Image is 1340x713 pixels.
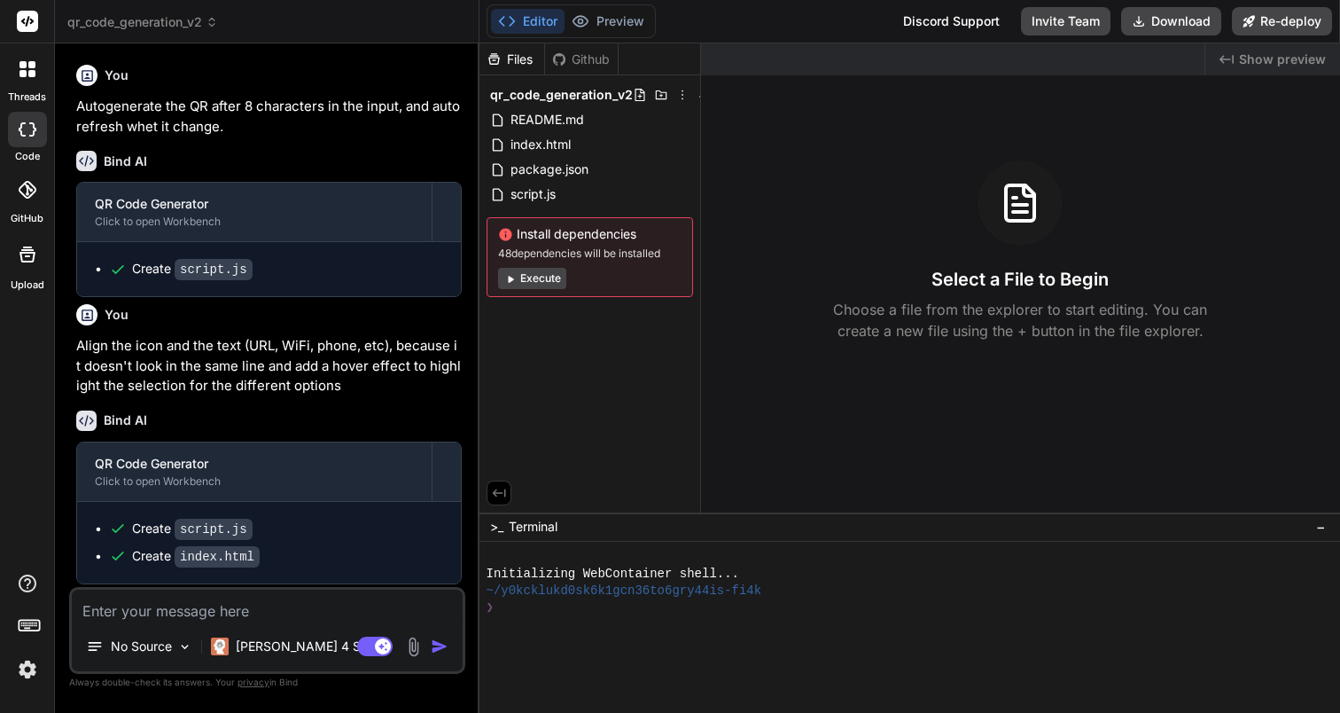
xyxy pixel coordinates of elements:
[12,654,43,685] img: settings
[76,336,462,396] p: Align the icon and the text (URL, WiFi, phone, etc), because it doesn't look in the same line and...
[236,638,368,655] p: [PERSON_NAME] 4 S..
[403,637,424,657] img: attachment
[175,546,260,568] code: index.html
[69,674,465,691] p: Always double-check its answers. Your in Bind
[487,566,739,583] span: Initializing WebContainer shell...
[177,639,192,654] img: Pick Models
[509,184,557,205] span: script.js
[431,638,448,655] img: icon
[105,306,129,324] h6: You
[132,260,253,278] div: Create
[67,13,218,31] span: qr_code_generation_v2
[822,299,1219,341] p: Choose a file from the explorer to start editing. You can create a new file using the + button in...
[238,677,269,687] span: privacy
[565,9,651,34] button: Preview
[105,67,129,84] h6: You
[104,153,147,170] h6: Bind AI
[15,149,40,164] label: code
[175,519,253,540] code: script.js
[509,109,586,130] span: README.md
[95,455,414,473] div: QR Code Generator
[487,599,494,616] span: ❯
[498,225,682,243] span: Install dependencies
[931,267,1109,292] h3: Select a File to Begin
[491,9,565,34] button: Editor
[175,259,253,280] code: script.js
[1239,51,1326,68] span: Show preview
[104,411,147,429] h6: Bind AI
[132,547,260,566] div: Create
[11,211,43,226] label: GitHub
[1121,7,1221,35] button: Download
[479,51,544,68] div: Files
[1232,7,1332,35] button: Re-deploy
[132,520,253,538] div: Create
[8,90,46,105] label: threads
[498,268,566,289] button: Execute
[490,86,633,104] span: qr_code_generation_v2
[487,583,762,599] span: ~/y0kcklukd0sk6k1gcn36to6gry44is-fi4k
[95,195,414,213] div: QR Code Generator
[490,518,503,536] span: >_
[1021,7,1110,35] button: Invite Team
[892,7,1010,35] div: Discord Support
[111,638,172,655] p: No Source
[77,183,432,241] button: QR Code GeneratorClick to open Workbench
[509,518,557,536] span: Terminal
[1313,513,1329,541] button: −
[498,247,682,261] span: 48 dependencies will be installed
[95,474,414,489] div: Click to open Workbench
[509,134,573,155] span: index.html
[1316,518,1326,536] span: −
[76,97,462,137] p: Autogenerate the QR after 8 characters in the input, and auto refresh whet it change.
[211,638,229,655] img: Claude 4 Sonnet
[509,159,590,180] span: package.json
[11,278,44,293] label: Upload
[77,443,432,501] button: QR Code GeneratorClick to open Workbench
[95,215,414,229] div: Click to open Workbench
[545,51,618,68] div: Github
